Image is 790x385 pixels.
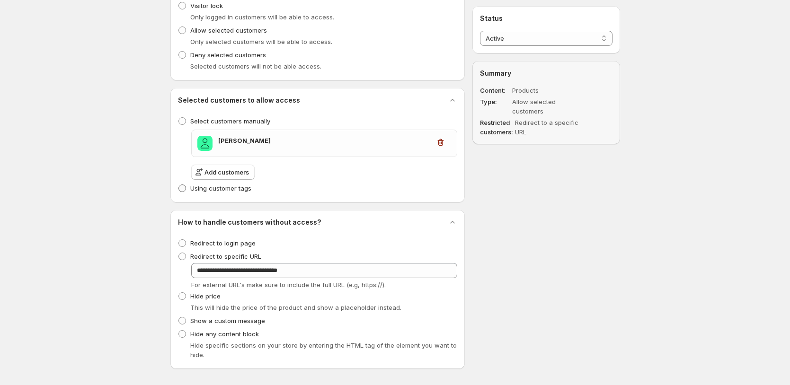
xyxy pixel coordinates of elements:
[190,341,457,359] span: Hide specific sections on your store by entering the HTML tag of the element you want to hide.
[178,218,321,227] h2: How to handle customers without access?
[204,167,249,177] span: Add customers
[190,292,221,300] span: Hide price
[190,51,266,59] span: Deny selected customers
[190,62,321,70] span: Selected customers will not be able access.
[190,330,259,338] span: Hide any content block
[190,317,265,324] span: Show a custom message
[218,136,431,145] h3: [PERSON_NAME]
[480,69,612,78] h2: Summary
[515,118,588,137] dd: Redirect to a specific URL
[190,26,267,34] span: Allow selected customers
[190,38,332,45] span: Only selected customers will be able to access.
[512,97,585,116] dd: Allow selected customers
[191,165,255,180] button: Add customers
[512,86,585,95] dd: Products
[191,281,386,289] span: For external URL's make sure to include the full URL (e.g, https://).
[197,136,213,151] span: Luke Holden
[190,2,223,9] span: Visitor lock
[480,97,510,116] dt: Type:
[190,239,256,247] span: Redirect to login page
[190,184,251,192] span: Using customer tags
[190,117,270,125] span: Select customers manually
[190,13,334,21] span: Only logged in customers will be able to access.
[190,253,261,260] span: Redirect to specific URL
[480,14,612,23] h2: Status
[190,304,401,311] span: This will hide the price of the product and show a placeholder instead.
[480,86,510,95] dt: Content:
[480,118,513,137] dt: Restricted customers:
[178,96,300,105] h2: Selected customers to allow access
